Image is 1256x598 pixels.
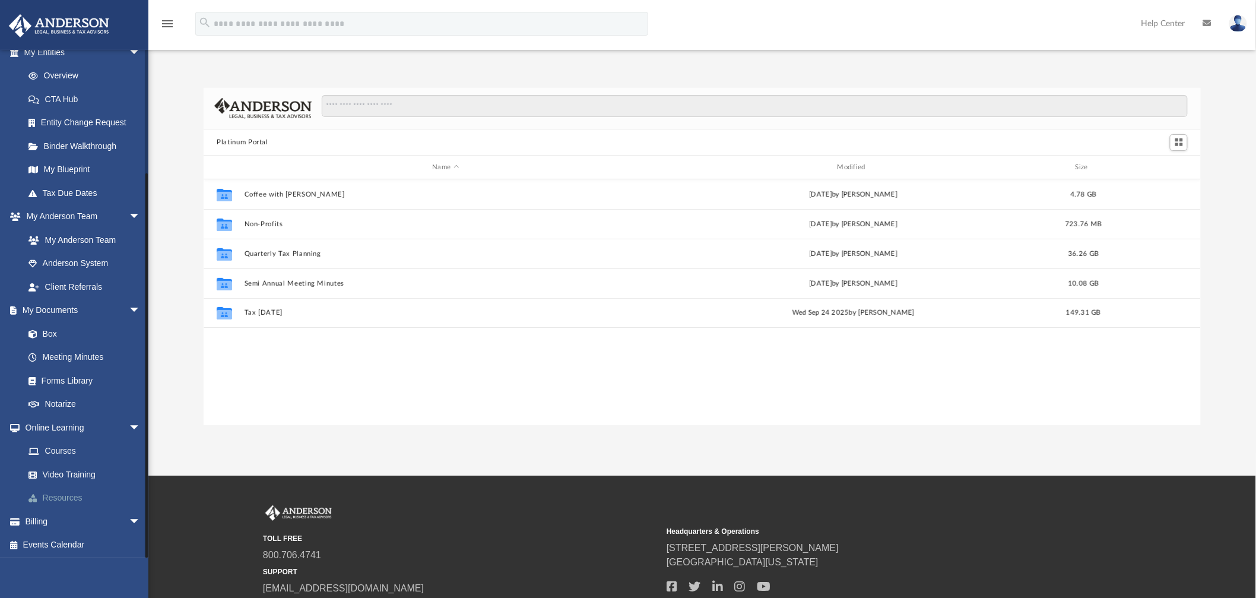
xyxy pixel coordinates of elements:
[1068,280,1099,287] span: 10.08 GB
[263,533,658,544] small: TOLL FREE
[652,189,1055,200] div: [DATE] by [PERSON_NAME]
[667,526,1062,537] small: Headquarters & Operations
[8,510,158,533] a: Billingarrow_drop_down
[198,16,211,29] i: search
[244,162,647,173] div: Name
[160,17,175,31] i: menu
[17,87,158,111] a: CTA Hub
[8,299,153,322] a: My Documentsarrow_drop_down
[245,220,647,228] button: Non-Profits
[263,583,424,593] a: [EMAIL_ADDRESS][DOMAIN_NAME]
[17,486,158,510] a: Resources
[17,322,147,346] a: Box
[8,205,153,229] a: My Anderson Teamarrow_drop_down
[245,309,647,317] button: Tax [DATE]
[1067,309,1101,316] span: 149.31 GB
[245,250,647,258] button: Quarterly Tax Planning
[129,510,153,534] span: arrow_drop_down
[1170,134,1188,151] button: Switch to Grid View
[1113,162,1196,173] div: id
[209,162,239,173] div: id
[17,275,153,299] a: Client Referrals
[204,179,1201,425] div: grid
[160,23,175,31] a: menu
[1229,15,1247,32] img: User Pic
[129,416,153,440] span: arrow_drop_down
[245,191,647,198] button: Coffee with [PERSON_NAME]
[245,280,647,287] button: Semi Annual Meeting Minutes
[5,14,113,37] img: Anderson Advisors Platinum Portal
[1060,162,1108,173] div: Size
[322,95,1188,118] input: Search files and folders
[17,158,153,182] a: My Blueprint
[17,111,158,135] a: Entity Change Request
[217,137,268,148] button: Platinum Portal
[129,40,153,65] span: arrow_drop_down
[667,557,819,567] a: [GEOGRAPHIC_DATA][US_STATE]
[263,567,658,577] small: SUPPORT
[1071,191,1097,198] span: 4.78 GB
[263,505,334,521] img: Anderson Advisors Platinum Portal
[8,416,158,439] a: Online Learningarrow_drop_down
[667,543,839,553] a: [STREET_ADDRESS][PERSON_NAME]
[652,279,1055,289] div: [DATE] by [PERSON_NAME]
[652,308,1055,318] div: Wed Sep 24 2025 by [PERSON_NAME]
[17,439,158,463] a: Courses
[129,299,153,323] span: arrow_drop_down
[17,463,153,486] a: Video Training
[17,252,153,276] a: Anderson System
[652,249,1055,260] div: [DATE] by [PERSON_NAME]
[652,219,1055,230] div: [DATE] by [PERSON_NAME]
[17,228,147,252] a: My Anderson Team
[8,533,158,557] a: Events Calendar
[17,393,153,416] a: Notarize
[17,181,158,205] a: Tax Due Dates
[263,550,321,560] a: 800.706.4741
[1065,221,1102,227] span: 723.76 MB
[17,346,153,369] a: Meeting Minutes
[17,369,147,393] a: Forms Library
[8,40,158,64] a: My Entitiesarrow_drop_down
[1068,251,1099,257] span: 36.26 GB
[652,162,1055,173] div: Modified
[17,134,158,158] a: Binder Walkthrough
[17,64,158,88] a: Overview
[129,205,153,229] span: arrow_drop_down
